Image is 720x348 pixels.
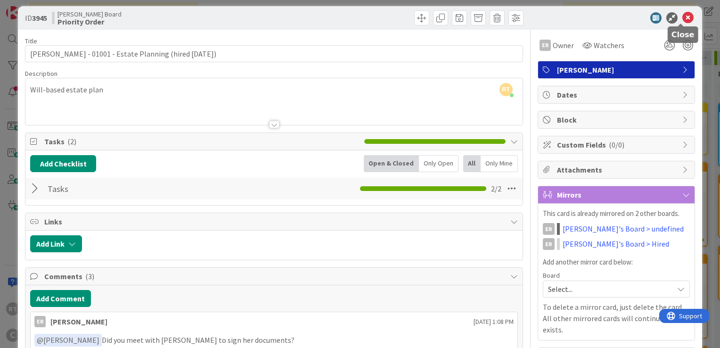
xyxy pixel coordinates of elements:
[481,155,518,172] div: Only Mine
[553,40,574,51] span: Owner
[67,137,76,146] span: ( 2 )
[44,216,506,227] span: Links
[34,316,46,327] div: ER
[543,272,560,279] span: Board
[32,13,47,23] b: 3945
[44,136,360,147] span: Tasks
[85,272,94,281] span: ( 3 )
[557,114,678,125] span: Block
[548,282,669,296] span: Select...
[474,317,514,327] span: [DATE] 1:08 PM
[543,223,555,235] div: ER
[594,40,624,51] span: Watchers
[37,335,99,345] span: [PERSON_NAME]
[57,18,122,25] b: Priority Order
[543,208,690,219] p: This card is already mirrored on 2 other boards.
[30,155,96,172] button: Add Checklist
[20,1,43,13] span: Support
[419,155,458,172] div: Only Open
[25,69,57,78] span: Description
[30,290,91,307] button: Add Comment
[44,180,256,197] input: Add Checklist...
[557,164,678,175] span: Attachments
[499,83,513,96] span: RT
[563,238,669,249] a: [PERSON_NAME]'s Board > Hired
[34,334,514,347] p: Did you meet with [PERSON_NAME] to sign her documents?
[463,155,481,172] div: All
[30,84,518,95] p: Will-based estate plan
[37,335,43,345] span: @
[671,30,695,39] h5: Close
[543,257,690,268] p: Add another mirror card below:
[25,37,37,45] label: Title
[563,223,684,234] a: [PERSON_NAME]'s Board > undefined
[44,271,506,282] span: Comments
[364,155,419,172] div: Open & Closed
[30,235,82,252] button: Add Link
[543,301,690,335] p: To delete a mirror card, just delete the card. All other mirrored cards will continue to exists.
[540,40,551,51] div: ER
[557,189,678,200] span: Mirrors
[609,140,624,149] span: ( 0/0 )
[543,238,555,250] div: ER
[25,45,523,62] input: type card name here...
[50,316,107,327] div: [PERSON_NAME]
[25,12,47,24] span: ID
[557,64,678,75] span: [PERSON_NAME]
[57,10,122,18] span: [PERSON_NAME] Board
[557,139,678,150] span: Custom Fields
[491,183,501,194] span: 2 / 2
[557,89,678,100] span: Dates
